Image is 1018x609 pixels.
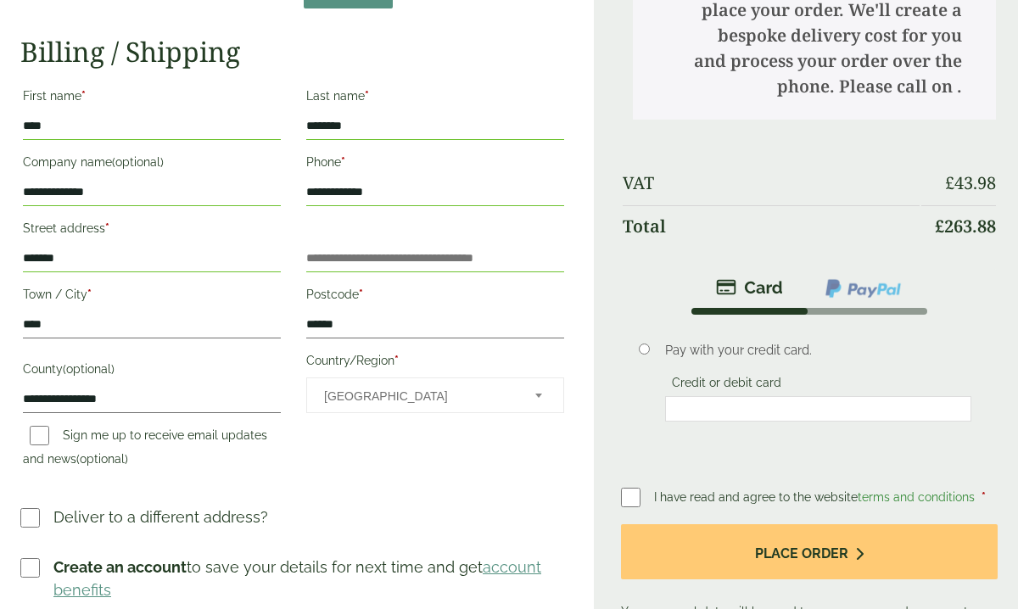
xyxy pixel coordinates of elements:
[945,171,996,194] bdi: 43.98
[23,357,281,386] label: County
[935,215,944,237] span: £
[76,452,128,466] span: (optional)
[670,401,967,416] iframe: Secure card payment input frame
[394,354,399,367] abbr: required
[23,282,281,311] label: Town / City
[306,282,564,311] label: Postcode
[324,378,512,414] span: Czech Republic
[81,89,86,103] abbr: required
[306,349,564,377] label: Country/Region
[87,288,92,301] abbr: required
[53,558,187,576] strong: Create an account
[53,556,567,601] p: to save your details for next time and get
[53,506,268,528] p: Deliver to a different address?
[982,490,986,504] abbr: required
[105,221,109,235] abbr: required
[306,377,564,413] span: Country/Region
[112,155,164,169] span: (optional)
[306,150,564,179] label: Phone
[623,163,920,204] th: VAT
[665,341,972,360] p: Pay with your credit card.
[621,524,998,579] button: Place order
[23,150,281,179] label: Company name
[23,216,281,245] label: Street address
[935,215,996,237] bdi: 263.88
[20,36,567,68] h2: Billing / Shipping
[359,288,363,301] abbr: required
[23,428,267,471] label: Sign me up to receive email updates and news
[23,84,281,113] label: First name
[716,277,783,298] img: stripe.png
[654,490,978,504] span: I have read and agree to the website
[824,277,903,299] img: ppcp-gateway.png
[306,84,564,113] label: Last name
[30,426,49,445] input: Sign me up to receive email updates and news(optional)
[365,89,369,103] abbr: required
[945,171,954,194] span: £
[341,155,345,169] abbr: required
[63,362,115,376] span: (optional)
[858,490,975,504] a: terms and conditions
[623,205,920,247] th: Total
[665,376,788,394] label: Credit or debit card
